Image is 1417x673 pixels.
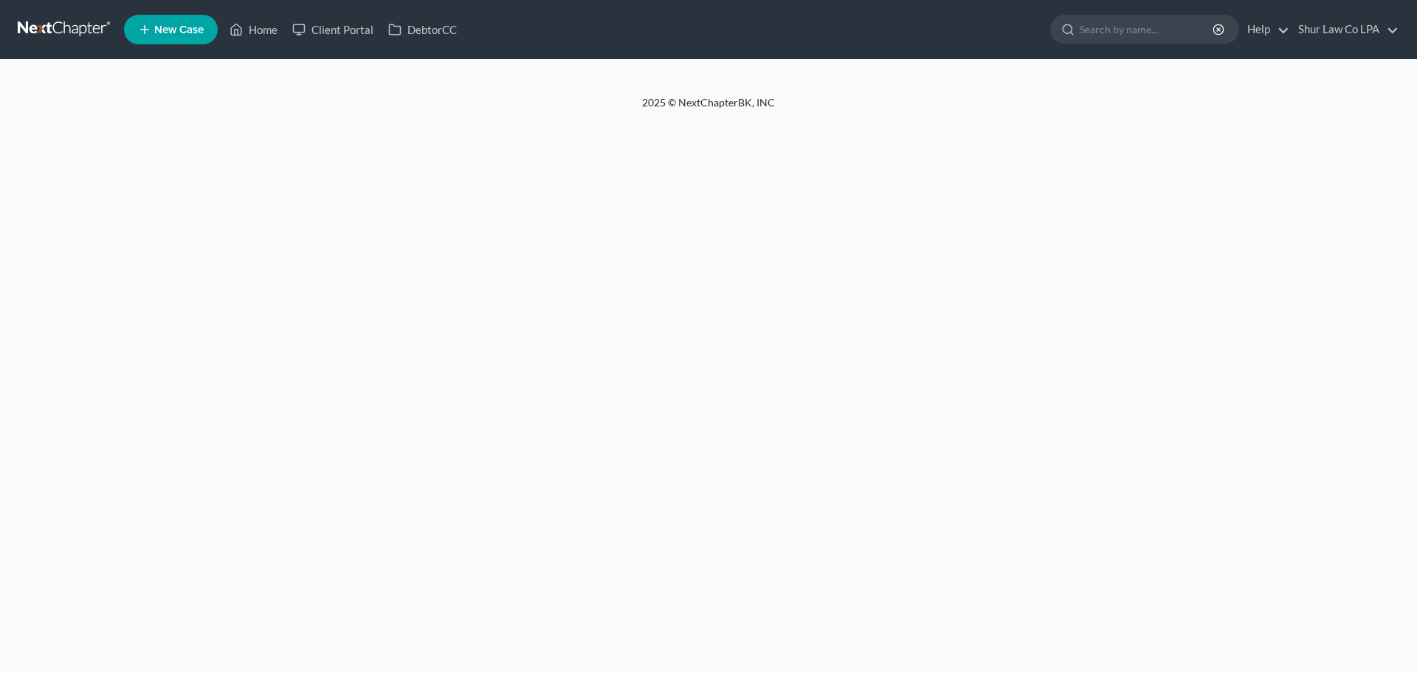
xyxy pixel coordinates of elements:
[285,16,381,43] a: Client Portal
[222,16,285,43] a: Home
[1291,16,1399,43] a: Shur Law Co LPA
[154,24,204,35] span: New Case
[288,95,1129,122] div: 2025 © NextChapterBK, INC
[1240,16,1289,43] a: Help
[1080,16,1215,43] input: Search by name...
[381,16,464,43] a: DebtorCC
